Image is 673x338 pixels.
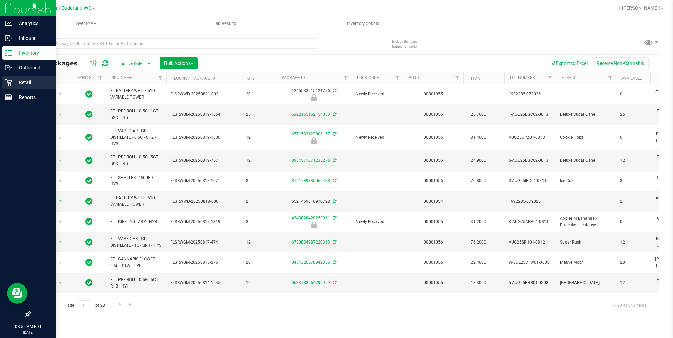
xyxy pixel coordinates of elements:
span: 12 [246,157,272,164]
span: 1992285-072025 [509,198,552,205]
span: 8 [620,178,646,184]
span: 5-AUG25RHB01-0808 [509,280,552,286]
span: 2 [246,198,272,205]
inline-svg: Inventory [5,49,12,56]
span: FLSRWGM-20250819-1300 [170,134,238,141]
p: Outbound [12,64,53,72]
a: 00001056 [424,178,443,183]
span: In Sync [85,217,93,226]
inline-svg: Reports [5,94,12,101]
a: 00001055 [424,260,443,265]
span: Miami Dadeland WC [46,5,91,11]
span: FLSRWGM-20250818-107 [170,178,238,184]
span: Page of 28 [59,300,111,311]
span: 8 [246,178,272,184]
span: select [56,176,65,186]
a: THC% [469,76,480,81]
span: select [56,89,65,99]
span: FLSRWGM-20250817-474 [170,239,238,246]
span: FLSRWWD-20250818-006 [170,198,238,205]
div: Newly Received [275,94,353,101]
span: Sync from Compliance System [332,158,336,163]
a: Filter [452,72,463,84]
span: 12 [620,280,646,286]
span: Sugar Rush [560,239,612,246]
p: Reports [12,93,53,101]
span: 31.2000 [467,217,490,227]
span: 20 [246,91,272,98]
a: 00001056 [424,112,443,117]
div: Newly Received [275,137,353,144]
a: Filter [392,72,403,84]
span: Bulk Actions [164,60,193,66]
inline-svg: Outbound [5,64,12,71]
span: FT BATTERY WHITE 510 VARIABLE POWER [110,88,162,101]
span: S-AUG25IED01-0811 [509,178,552,184]
span: Include items not tagged for facility [392,39,426,49]
p: 03:55 PM EDT [3,324,53,330]
span: 24.9000 [467,156,490,166]
span: 25 [620,111,646,118]
span: In Sync [85,237,93,247]
a: Package ID [282,75,305,80]
a: 0638738564796999 [292,280,330,285]
div: 6521469616970728 [275,198,353,205]
input: 1 [79,300,91,311]
a: 00001054 [424,199,443,204]
a: 00001056 [424,158,443,163]
span: select [56,237,65,247]
a: 00001055 [424,280,443,285]
span: FT - KIEF - 1G - ABP - HYB [110,218,162,225]
span: All Packages [36,59,84,67]
span: Cookie Popz [560,134,612,141]
p: Inbound [12,34,53,42]
span: 12 [620,157,646,164]
a: 00001056 [424,240,443,245]
span: Sync from Compliance System [332,112,336,117]
a: SKU Name [112,75,132,80]
inline-svg: Inbound [5,35,12,42]
span: In Sync [85,176,93,185]
span: [GEOGRAPHIC_DATA] [560,280,612,286]
a: 00001055 [424,219,443,224]
span: Lab Results [204,21,246,27]
span: select [56,110,65,120]
span: 12 [246,134,272,141]
span: select [56,278,65,288]
span: Sync from Compliance System [332,88,336,93]
span: K-AUG25ABP01-0811 [509,218,552,225]
a: Lot Number [510,75,535,80]
iframe: Resource center [7,283,27,304]
span: 1-AUG25DSC02-0813 [509,111,552,118]
div: 1245533915121776 [275,88,353,101]
span: select [56,133,65,143]
a: 00001055 [424,92,443,97]
span: 12 [246,280,272,286]
a: Filter [155,72,166,84]
span: FT - PRE-ROLL - 0.5G - 1CT - DSC - IND [110,108,162,121]
a: 0934571671235275 [292,158,330,163]
span: FT - VAPE CART CDT DISTILLATE - 0.5G - CPZ - HYB [110,128,162,148]
span: 81.4000 [467,133,490,143]
span: FLSRWGM-20250817-1319 [170,218,238,225]
a: 4343828428258061 [292,216,330,221]
a: Filter [545,72,556,84]
span: Sync from Compliance System [332,280,336,285]
a: Strain [561,75,575,80]
a: 00001056 [424,135,443,140]
span: In Sync [85,89,93,99]
span: FT BATTERY WHITE 510 VARIABLE POWER [110,195,162,208]
span: FLSRWGM-20250819-757 [170,157,238,164]
span: Mauve Mochi [560,259,612,266]
span: In Sync [85,156,93,165]
span: FLSRWWD-20250821-002 [170,91,238,98]
span: Newly Received [356,134,399,141]
a: 6780834987220363 [292,240,330,245]
a: Inventory Counts [294,16,433,31]
span: Sync from Compliance System [332,240,336,245]
span: FT - PRE-ROLL - 0.5G - 5CT - DSC - IND [110,154,162,167]
span: 12 [246,239,272,246]
span: W-JUL25STW01-0805 [509,259,552,266]
span: In Sync [85,110,93,119]
span: 1992285-072025 [509,91,552,98]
